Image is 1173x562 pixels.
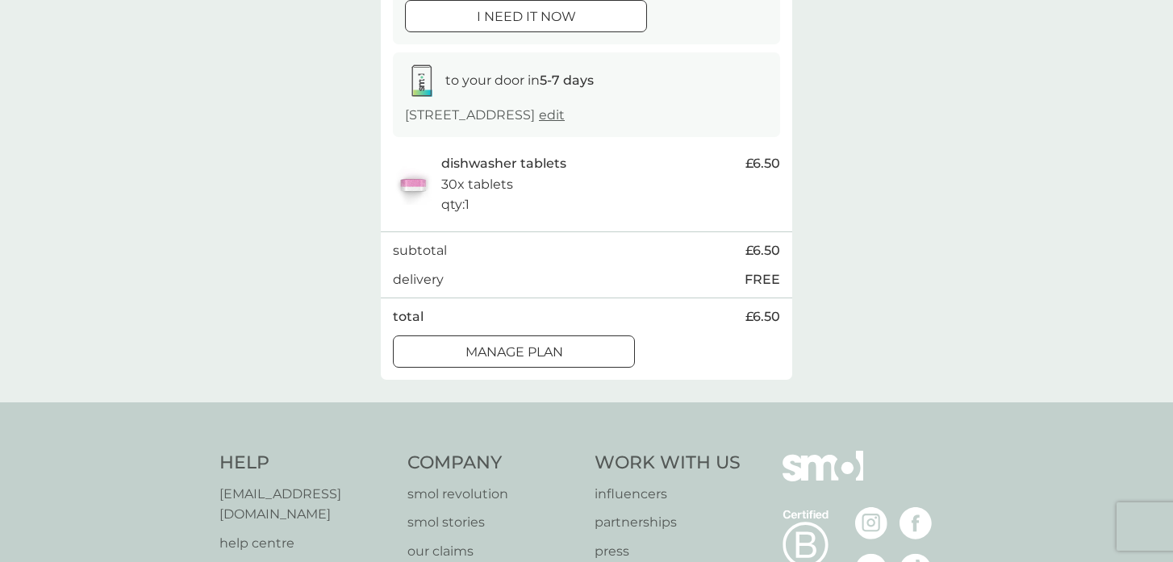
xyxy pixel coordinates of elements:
p: dishwasher tablets [441,153,566,174]
p: FREE [745,269,780,290]
p: delivery [393,269,444,290]
h4: Help [219,451,391,476]
p: subtotal [393,240,447,261]
a: press [595,541,741,562]
a: smol stories [407,512,579,533]
a: [EMAIL_ADDRESS][DOMAIN_NAME] [219,484,391,525]
a: influencers [595,484,741,505]
p: 30x tablets [441,174,513,195]
strong: 5-7 days [540,73,594,88]
span: £6.50 [745,240,780,261]
p: Manage plan [465,342,563,363]
a: partnerships [595,512,741,533]
a: our claims [407,541,579,562]
a: help centre [219,533,391,554]
img: visit the smol Instagram page [855,507,887,539]
a: edit [539,107,565,123]
p: i need it now [477,6,576,27]
p: [STREET_ADDRESS] [405,105,565,126]
span: £6.50 [745,306,780,327]
a: smol revolution [407,484,579,505]
p: total [393,306,424,327]
span: £6.50 [745,153,780,174]
span: to your door in [445,73,594,88]
p: qty : 1 [441,194,470,215]
button: Manage plan [393,335,635,368]
img: visit the smol Facebook page [900,507,932,539]
h4: Work With Us [595,451,741,476]
img: smol [783,451,863,506]
h4: Company [407,451,579,476]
